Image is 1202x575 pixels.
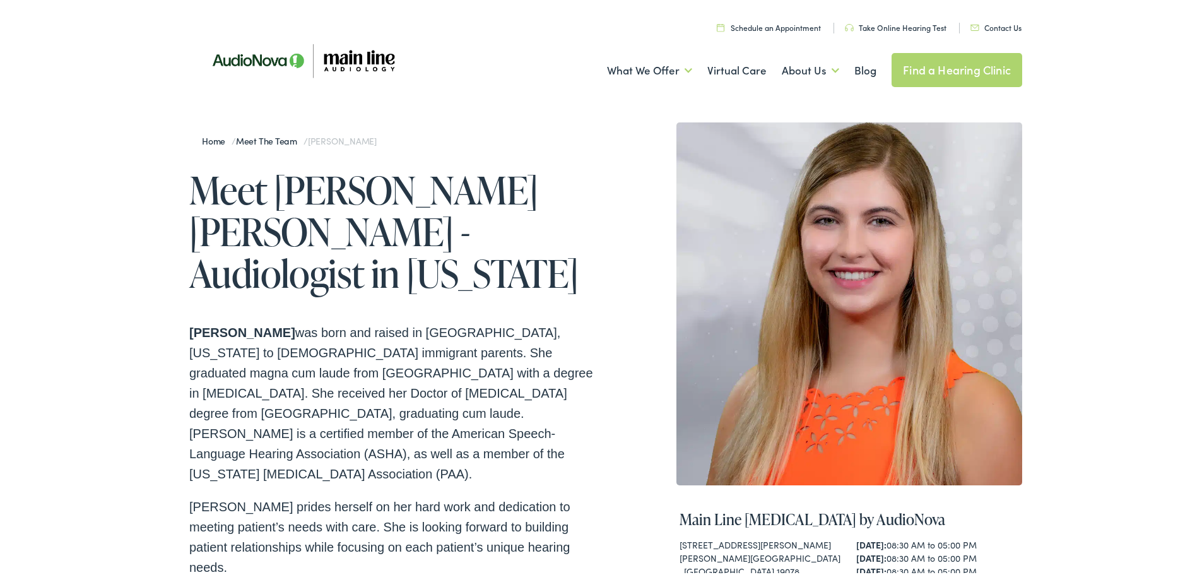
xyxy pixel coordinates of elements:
[680,508,1019,526] h4: Main Line [MEDICAL_DATA] by AudioNova
[782,45,839,92] a: About Us
[707,45,767,92] a: Virtual Care
[845,20,946,30] a: Take Online Hearing Test
[845,21,854,29] img: utility icon
[308,132,377,145] span: [PERSON_NAME]
[189,167,606,292] h1: Meet [PERSON_NAME] [PERSON_NAME] - Audiologist in [US_STATE]
[202,132,232,145] a: Home
[189,494,606,575] p: [PERSON_NAME] prides herself on her hard work and dedication to meeting patient’s needs with care...
[717,20,821,30] a: Schedule an Appointment
[856,549,887,562] strong: [DATE]:
[854,45,876,92] a: Blog
[189,323,295,337] strong: [PERSON_NAME]
[717,21,724,29] img: utility icon
[236,132,303,145] a: Meet the Team
[189,320,606,482] p: was born and raised in [GEOGRAPHIC_DATA], [US_STATE] to [DEMOGRAPHIC_DATA] immigrant parents. She...
[680,536,842,549] div: [STREET_ADDRESS][PERSON_NAME]
[202,132,377,145] span: / /
[892,50,1022,85] a: Find a Hearing Clinic
[607,45,692,92] a: What We Offer
[856,562,887,575] strong: [DATE]:
[970,20,1022,30] a: Contact Us
[856,536,887,548] strong: [DATE]:
[970,22,979,28] img: utility icon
